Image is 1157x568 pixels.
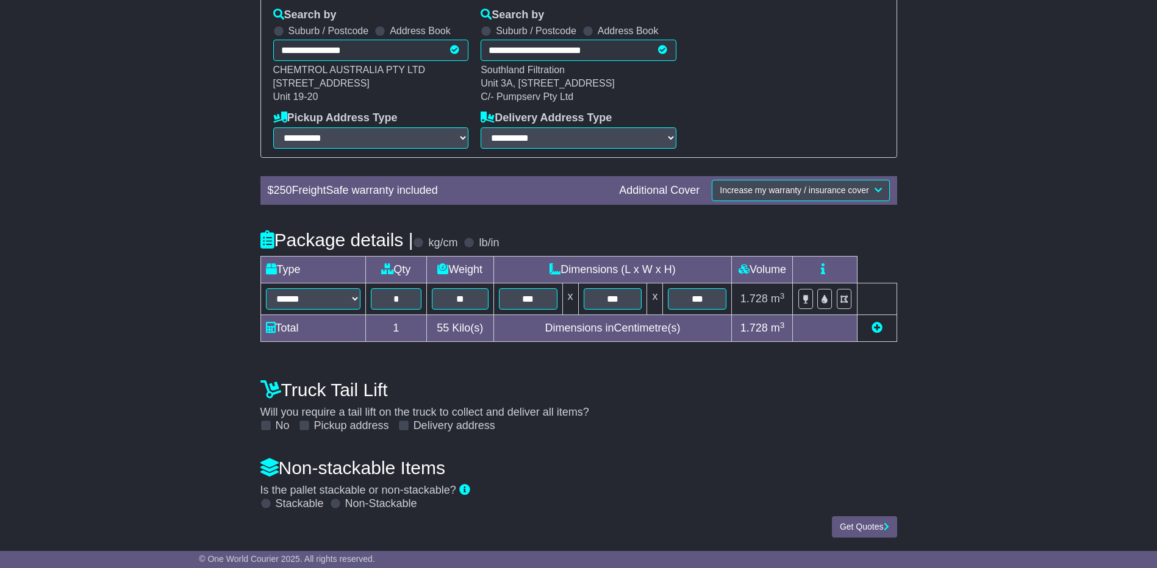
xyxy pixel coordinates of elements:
td: Volume [732,257,793,283]
td: Total [260,315,365,342]
label: Pickup address [314,419,389,433]
button: Increase my warranty / insurance cover [712,180,889,201]
label: Stackable [276,497,324,511]
span: © One World Courier 2025. All rights reserved. [199,554,375,564]
h4: Truck Tail Lift [260,380,897,400]
label: Suburb / Postcode [288,25,369,37]
label: Delivery address [414,419,495,433]
label: Pickup Address Type [273,112,398,125]
span: m [771,322,785,334]
h4: Non-stackable Items [260,458,897,478]
label: lb/in [479,236,499,250]
div: $ FreightSafe warranty included [262,184,614,197]
a: Add new item [872,322,883,334]
td: Qty [365,257,426,283]
td: x [562,283,578,315]
td: Weight [426,257,493,283]
td: Dimensions (L x W x H) [493,257,732,283]
label: No [276,419,290,433]
td: Kilo(s) [426,315,493,342]
div: Will you require a tail lift on the truck to collect and deliver all items? [254,373,903,433]
span: Southland Filtration [481,65,565,75]
span: m [771,293,785,305]
span: 1.728 [740,293,768,305]
span: 55 [437,322,449,334]
label: Non-Stackable [345,497,417,511]
td: 1 [365,315,426,342]
label: kg/cm [428,236,457,250]
h4: Package details | [260,230,414,250]
span: Increase my warranty / insurance cover [720,185,869,195]
td: Dimensions in Centimetre(s) [493,315,732,342]
span: CHEMTROL AUSTRALIA PTY LTD [273,65,426,75]
td: Type [260,257,365,283]
span: 1.728 [740,322,768,334]
span: Is the pallet stackable or non-stackable? [260,484,456,496]
button: Get Quotes [832,516,897,538]
div: Additional Cover [613,184,706,197]
span: Unit 19-20 [273,91,318,102]
sup: 3 [780,291,785,300]
label: Address Book [390,25,451,37]
span: C/- Pumpserv Pty Ltd [481,91,573,102]
span: Unit 3A, [STREET_ADDRESS] [481,78,615,88]
span: [STREET_ADDRESS] [273,78,370,88]
label: Address Book [598,25,659,37]
label: Delivery Address Type [481,112,612,125]
td: x [647,283,663,315]
sup: 3 [780,321,785,330]
label: Search by [481,9,544,22]
label: Suburb / Postcode [496,25,576,37]
label: Search by [273,9,337,22]
span: 250 [274,184,292,196]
